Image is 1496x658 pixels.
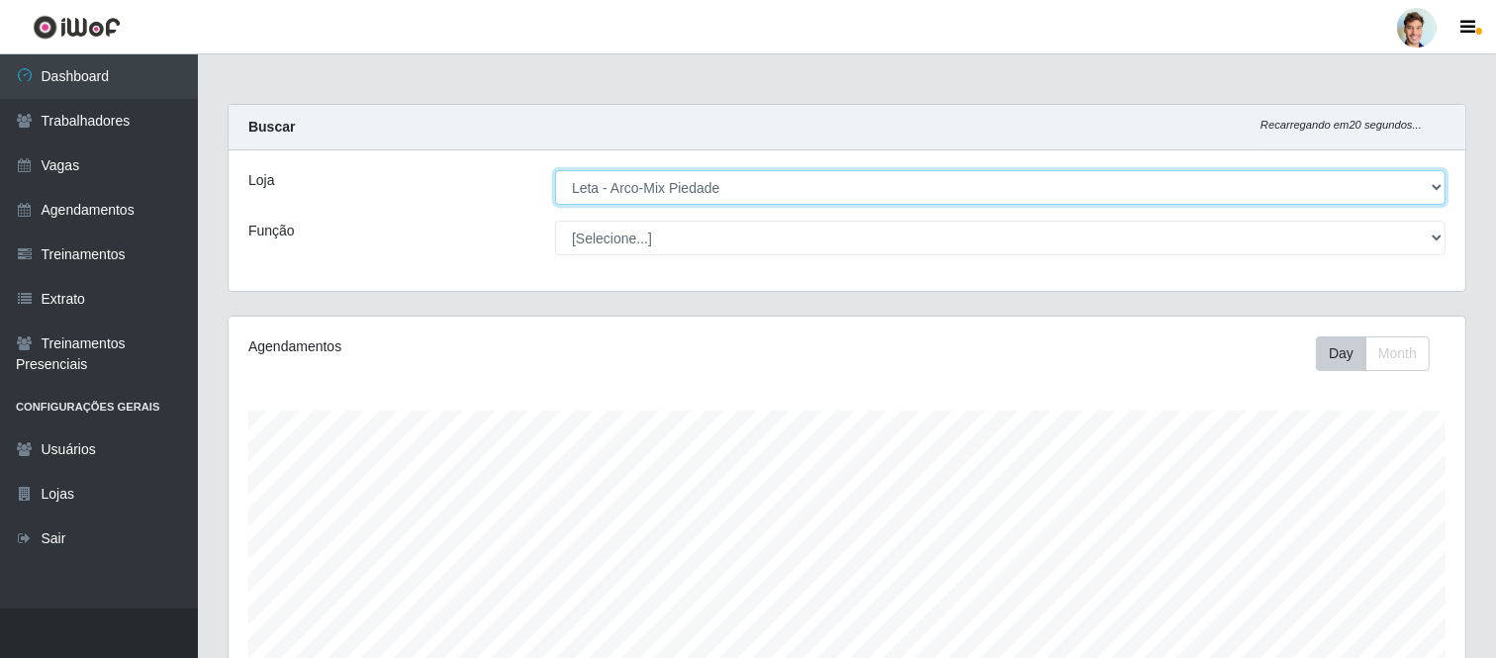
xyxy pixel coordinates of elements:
label: Função [248,221,295,241]
img: CoreUI Logo [33,15,121,40]
button: Day [1316,336,1366,371]
i: Recarregando em 20 segundos... [1261,119,1422,131]
div: Toolbar with button groups [1316,336,1446,371]
strong: Buscar [248,119,295,135]
label: Loja [248,170,274,191]
button: Month [1365,336,1430,371]
div: Agendamentos [248,336,730,357]
div: First group [1316,336,1430,371]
